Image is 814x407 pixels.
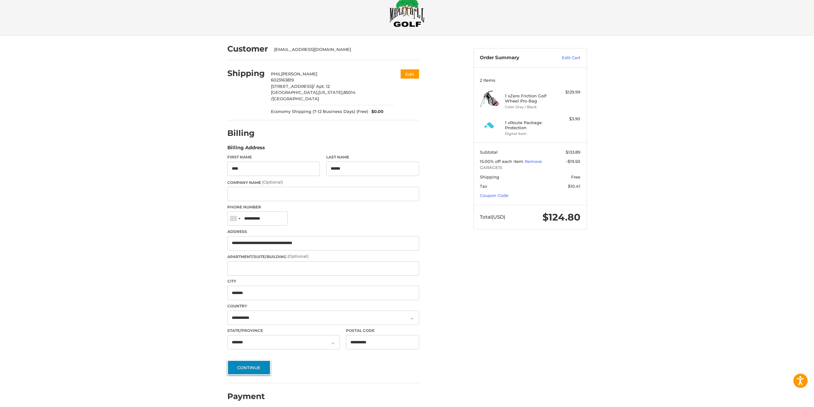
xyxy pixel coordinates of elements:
div: [EMAIL_ADDRESS][DOMAIN_NAME] [274,46,413,53]
span: [PERSON_NAME] [281,71,317,76]
label: Address [227,229,419,235]
span: PHIL [271,71,281,76]
h2: Billing [227,128,265,138]
button: Edit [401,69,419,79]
span: 6023163819 [271,77,294,82]
button: Continue [227,360,271,375]
label: City [227,278,419,284]
label: First Name [227,154,320,160]
h3: 2 Items [480,78,580,83]
span: GARAGE15 [480,165,580,171]
small: (Optional) [262,179,283,185]
a: Coupon Code [480,193,508,198]
span: Free [571,174,580,179]
h4: 1 x Zero Friction Golf Wheel Pro Bag [505,93,554,104]
label: Postal Code [346,328,419,333]
legend: Billing Address [227,144,265,154]
div: $129.99 [555,89,580,95]
a: Remove [525,159,542,164]
span: Tax [480,184,487,189]
span: Shipping [480,174,499,179]
span: Subtotal [480,150,498,155]
span: [GEOGRAPHIC_DATA] [272,96,319,101]
h2: Payment [227,391,265,401]
span: Total (USD) [480,214,505,220]
h4: 1 x Route Package Protection [505,120,554,130]
div: $3.90 [555,116,580,122]
label: State/Province [227,328,340,333]
label: Phone Number [227,204,419,210]
h2: Customer [227,44,268,54]
span: [US_STATE], [318,90,343,95]
span: $133.89 [566,150,580,155]
label: Apartment/Suite/Building [227,253,419,260]
span: [STREET_ADDRESS] [271,84,313,89]
label: Country [227,303,419,309]
li: Digital Item [505,131,554,137]
li: Color Grey / Black [505,104,554,110]
span: -$19.50 [566,159,580,164]
h3: Order Summary [480,55,548,61]
span: $0.00 [368,109,383,115]
span: 85014 / [271,90,355,101]
span: Economy Shipping (7-12 Business Days) (Free) [271,109,368,115]
h2: Shipping [227,68,265,78]
span: $124.80 [542,211,580,223]
span: / Apt. 12 [313,84,330,89]
label: Company Name [227,179,419,186]
label: Last Name [326,154,419,160]
span: $10.41 [568,184,580,189]
span: [GEOGRAPHIC_DATA], [271,90,318,95]
span: 15.00% off each item [480,159,525,164]
a: Edit Cart [548,55,580,61]
small: (Optional) [287,254,308,259]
